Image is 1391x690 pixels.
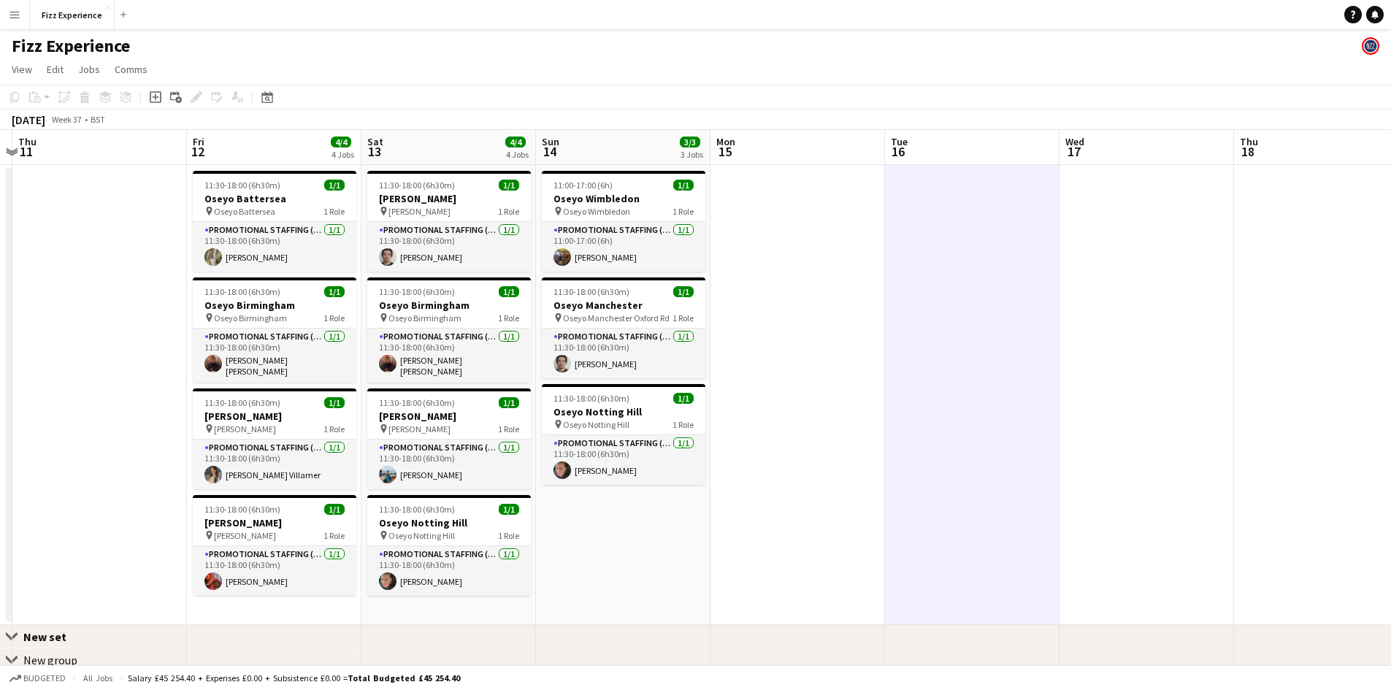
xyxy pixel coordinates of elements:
span: 11:30-18:00 (6h30m) [553,393,629,404]
span: 1 Role [498,530,519,541]
span: [PERSON_NAME] [388,206,451,217]
div: Salary £45 254.40 + Expenses £0.00 + Subsistence £0.00 = [128,672,460,683]
span: View [12,63,32,76]
span: Edit [47,63,64,76]
span: 1 Role [323,423,345,434]
span: 1 Role [672,313,694,323]
span: Sun [542,135,559,148]
span: 1/1 [673,286,694,297]
app-job-card: 11:30-18:00 (6h30m)1/1Oseyo Manchester Oseyo Manchester Oxford Rd1 RolePromotional Staffing (Bran... [542,277,705,378]
h1: Fizz Experience [12,35,130,57]
div: [DATE] [12,112,45,127]
app-card-role: Promotional Staffing (Brand Ambassadors)1/111:30-18:00 (6h30m)[PERSON_NAME] [542,435,705,485]
span: Comms [115,63,147,76]
span: 1/1 [499,397,519,408]
h3: [PERSON_NAME] [193,410,356,423]
span: 4/4 [331,137,351,147]
app-job-card: 11:30-18:00 (6h30m)1/1Oseyo Birmingham Oseyo Birmingham1 RolePromotional Staffing (Brand Ambassad... [367,277,531,383]
span: 11:30-18:00 (6h30m) [204,504,280,515]
button: Budgeted [7,670,68,686]
h3: Oseyo Battersea [193,192,356,205]
span: 1/1 [673,393,694,404]
span: 12 [191,143,204,160]
h3: Oseyo Notting Hill [542,405,705,418]
app-job-card: 11:30-18:00 (6h30m)1/1Oseyo Notting Hill Oseyo Notting Hill1 RolePromotional Staffing (Brand Amba... [542,384,705,485]
app-card-role: Promotional Staffing (Brand Ambassadors)1/111:30-18:00 (6h30m)[PERSON_NAME] [193,546,356,596]
span: 18 [1238,143,1258,160]
span: 1/1 [499,504,519,515]
app-job-card: 11:30-18:00 (6h30m)1/1Oseyo Battersea Oseyo Battersea1 RolePromotional Staffing (Brand Ambassador... [193,171,356,272]
h3: [PERSON_NAME] [193,516,356,529]
span: 1/1 [499,180,519,191]
app-job-card: 11:30-18:00 (6h30m)1/1Oseyo Notting Hill Oseyo Notting Hill1 RolePromotional Staffing (Brand Amba... [367,495,531,596]
span: 11:30-18:00 (6h30m) [379,180,455,191]
span: Sat [367,135,383,148]
a: View [6,60,38,79]
span: 11:30-18:00 (6h30m) [379,504,455,515]
app-card-role: Promotional Staffing (Brand Ambassadors)1/111:30-18:00 (6h30m)[PERSON_NAME] [193,222,356,272]
span: 1 Role [498,313,519,323]
span: 3/3 [680,137,700,147]
span: Mon [716,135,735,148]
span: Week 37 [48,114,85,125]
h3: Oseyo Birmingham [193,299,356,312]
span: 1 Role [672,206,694,217]
span: 1/1 [324,504,345,515]
span: 1/1 [673,180,694,191]
a: Jobs [72,60,106,79]
span: Oseyo Manchester Oxford Rd [563,313,670,323]
h3: Oseyo Notting Hill [367,516,531,529]
span: 1/1 [324,180,345,191]
span: 11:30-18:00 (6h30m) [553,286,629,297]
span: 14 [540,143,559,160]
span: 1 Role [323,313,345,323]
app-job-card: 11:30-18:00 (6h30m)1/1[PERSON_NAME] [PERSON_NAME]1 RolePromotional Staffing (Brand Ambassadors)1/... [193,495,356,596]
span: 1 Role [498,206,519,217]
span: 15 [714,143,735,160]
span: 11:30-18:00 (6h30m) [379,397,455,408]
span: 11:00-17:00 (6h) [553,180,613,191]
span: Oseyo Birmingham [388,313,461,323]
span: 1 Role [323,206,345,217]
app-card-role: Promotional Staffing (Brand Ambassadors)1/111:30-18:00 (6h30m)[PERSON_NAME] [367,222,531,272]
app-job-card: 11:30-18:00 (6h30m)1/1[PERSON_NAME] [PERSON_NAME]1 RolePromotional Staffing (Brand Ambassadors)1/... [367,171,531,272]
a: Comms [109,60,153,79]
span: [PERSON_NAME] [214,423,276,434]
span: Oseyo Birmingham [214,313,287,323]
app-card-role: Promotional Staffing (Brand Ambassadors)1/111:30-18:00 (6h30m)[PERSON_NAME] [542,329,705,378]
app-job-card: 11:30-18:00 (6h30m)1/1[PERSON_NAME] [PERSON_NAME]1 RolePromotional Staffing (Brand Ambassadors)1/... [367,388,531,489]
div: 4 Jobs [332,149,354,160]
span: Fri [193,135,204,148]
span: 11:30-18:00 (6h30m) [204,180,280,191]
span: 11:30-18:00 (6h30m) [204,286,280,297]
span: 11:30-18:00 (6h30m) [379,286,455,297]
div: 11:30-18:00 (6h30m)1/1[PERSON_NAME] [PERSON_NAME]1 RolePromotional Staffing (Brand Ambassadors)1/... [193,388,356,489]
h3: [PERSON_NAME] [367,192,531,205]
app-card-role: Promotional Staffing (Brand Ambassadors)1/111:30-18:00 (6h30m)[PERSON_NAME] [PERSON_NAME] [367,329,531,383]
h3: Oseyo Manchester [542,299,705,312]
div: New group [23,653,77,667]
span: 17 [1063,143,1084,160]
app-card-role: Promotional Staffing (Brand Ambassadors)1/111:30-18:00 (6h30m)[PERSON_NAME] [367,546,531,596]
span: Thu [18,135,37,148]
span: Thu [1240,135,1258,148]
span: All jobs [80,672,115,683]
span: 1/1 [499,286,519,297]
span: Tue [891,135,908,148]
span: 1 Role [498,423,519,434]
span: 11 [16,143,37,160]
span: 1 Role [672,419,694,430]
div: BST [91,114,105,125]
a: Edit [41,60,69,79]
h3: Oseyo Wimbledon [542,192,705,205]
app-card-role: Promotional Staffing (Brand Ambassadors)1/111:00-17:00 (6h)[PERSON_NAME] [542,222,705,272]
span: Oseyo Notting Hill [563,419,629,430]
app-job-card: 11:30-18:00 (6h30m)1/1Oseyo Birmingham Oseyo Birmingham1 RolePromotional Staffing (Brand Ambassad... [193,277,356,383]
app-card-role: Promotional Staffing (Brand Ambassadors)1/111:30-18:00 (6h30m)[PERSON_NAME] [367,440,531,489]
